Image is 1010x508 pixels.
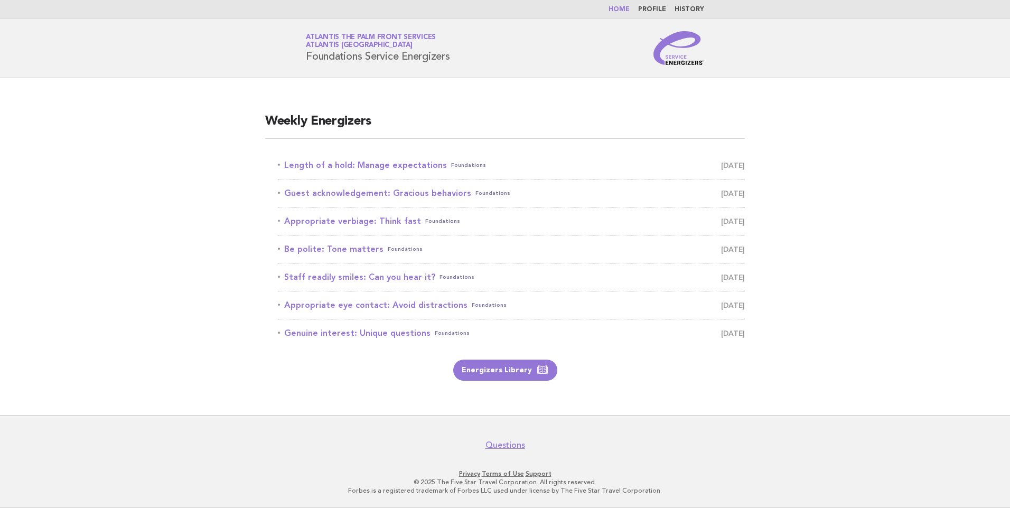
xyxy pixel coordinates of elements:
[721,326,745,341] span: [DATE]
[278,214,745,229] a: Appropriate verbiage: Think fastFoundations [DATE]
[472,298,507,313] span: Foundations
[306,34,450,62] h1: Foundations Service Energizers
[721,158,745,173] span: [DATE]
[475,186,510,201] span: Foundations
[653,31,704,65] img: Service Energizers
[721,242,745,257] span: [DATE]
[453,360,557,381] a: Energizers Library
[459,470,480,477] a: Privacy
[278,158,745,173] a: Length of a hold: Manage expectationsFoundations [DATE]
[482,470,524,477] a: Terms of Use
[721,270,745,285] span: [DATE]
[721,298,745,313] span: [DATE]
[526,470,551,477] a: Support
[435,326,470,341] span: Foundations
[265,113,745,139] h2: Weekly Energizers
[278,242,745,257] a: Be polite: Tone mattersFoundations [DATE]
[439,270,474,285] span: Foundations
[721,214,745,229] span: [DATE]
[675,6,704,13] a: History
[306,42,413,49] span: Atlantis [GEOGRAPHIC_DATA]
[278,298,745,313] a: Appropriate eye contact: Avoid distractionsFoundations [DATE]
[451,158,486,173] span: Foundations
[609,6,630,13] a: Home
[182,469,828,478] p: · ·
[721,186,745,201] span: [DATE]
[638,6,666,13] a: Profile
[278,326,745,341] a: Genuine interest: Unique questionsFoundations [DATE]
[306,34,436,49] a: Atlantis The Palm Front ServicesAtlantis [GEOGRAPHIC_DATA]
[182,478,828,486] p: © 2025 The Five Star Travel Corporation. All rights reserved.
[425,214,460,229] span: Foundations
[182,486,828,495] p: Forbes is a registered trademark of Forbes LLC used under license by The Five Star Travel Corpora...
[388,242,423,257] span: Foundations
[278,186,745,201] a: Guest acknowledgement: Gracious behaviorsFoundations [DATE]
[485,440,525,450] a: Questions
[278,270,745,285] a: Staff readily smiles: Can you hear it?Foundations [DATE]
